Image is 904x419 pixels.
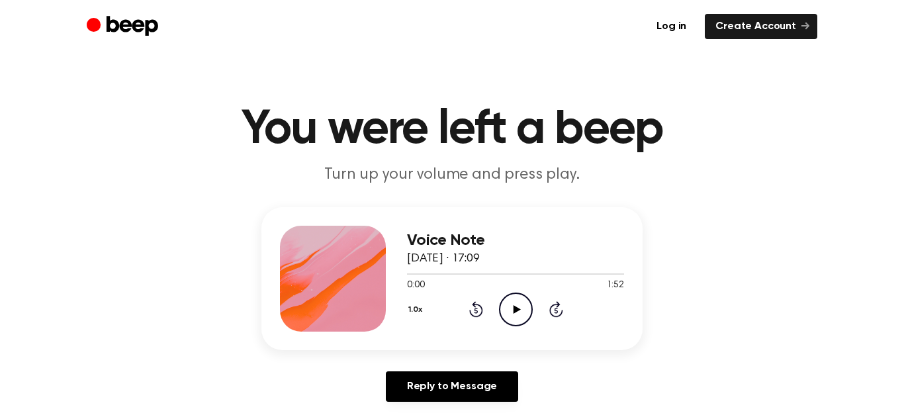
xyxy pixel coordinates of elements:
span: 1:52 [607,279,624,293]
h1: You were left a beep [113,106,791,154]
a: Beep [87,14,161,40]
button: 1.0x [407,299,428,321]
span: [DATE] · 17:09 [407,253,480,265]
a: Log in [646,14,697,39]
a: Create Account [705,14,817,39]
a: Reply to Message [386,371,518,402]
h3: Voice Note [407,232,624,250]
span: 0:00 [407,279,424,293]
p: Turn up your volume and press play. [198,164,706,186]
